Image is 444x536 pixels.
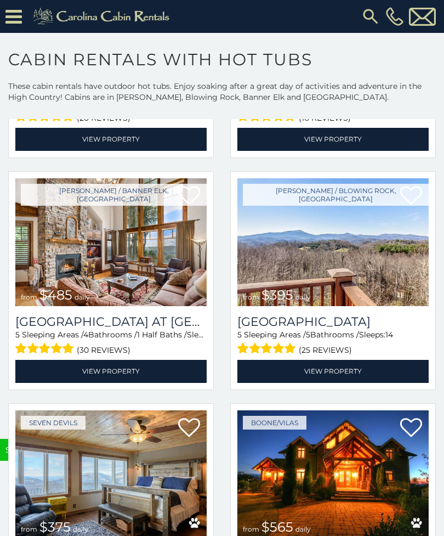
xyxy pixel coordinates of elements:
span: 5 [237,330,242,340]
a: Add to favorites [178,417,200,440]
h3: Stone Ridge Lodge [237,314,429,329]
a: View Property [15,360,207,382]
span: (30 reviews) [77,343,130,357]
a: View Property [237,128,429,150]
span: 5 [306,330,310,340]
a: [PHONE_NUMBER] [383,7,406,26]
a: Seven Devils [21,416,86,430]
img: Ridge Haven Lodge at Echota [15,178,207,307]
span: $375 [39,519,71,535]
a: [PERSON_NAME] / Blowing Rock, [GEOGRAPHIC_DATA] [243,184,429,206]
span: daily [75,293,90,301]
span: 14 [385,330,393,340]
span: 5 [15,330,20,340]
img: search-regular.svg [361,7,380,26]
span: daily [73,525,88,533]
div: Sleeping Areas / Bathrooms / Sleeps: [237,329,429,357]
h3: Ridge Haven Lodge at Echota [15,314,207,329]
span: from [243,525,259,533]
span: $395 [261,287,293,303]
img: Stone Ridge Lodge [237,178,429,307]
span: $485 [39,287,72,303]
span: 1 Half Baths / [137,330,187,340]
a: Stone Ridge Lodge from $395 daily [237,178,429,307]
span: daily [295,293,311,301]
a: [GEOGRAPHIC_DATA] at [GEOGRAPHIC_DATA] [15,314,207,329]
span: from [243,293,259,301]
span: 4 [83,330,88,340]
a: Boone/Vilas [243,416,306,430]
div: Sleeping Areas / Bathrooms / Sleeps: [15,329,207,357]
a: Ridge Haven Lodge at Echota from $485 daily [15,178,207,307]
a: View Property [15,128,207,150]
a: View Property [237,360,429,382]
span: $565 [261,519,293,535]
span: from [21,293,37,301]
a: [PERSON_NAME] / Banner Elk, [GEOGRAPHIC_DATA] [21,184,207,206]
a: [GEOGRAPHIC_DATA] [237,314,429,329]
span: (25 reviews) [299,343,352,357]
a: Add to favorites [400,417,422,440]
span: from [21,525,37,533]
span: daily [295,525,311,533]
img: Khaki-logo.png [27,5,179,27]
